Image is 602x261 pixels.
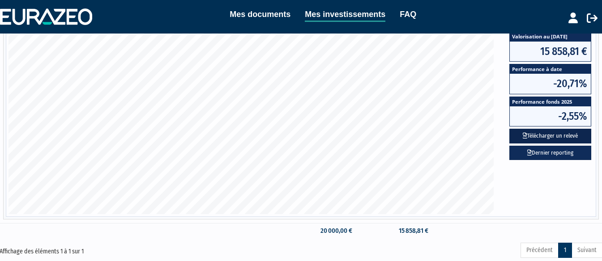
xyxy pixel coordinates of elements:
a: Mes investissements [305,8,385,22]
span: Performance fonds 2025 [510,97,591,106]
a: 1 [558,243,572,258]
span: 15 858,81 € [510,42,591,61]
a: FAQ [400,8,416,21]
td: 20 000,00 € [277,223,357,239]
span: -20,71% [510,74,591,93]
span: Performance à date [510,64,591,74]
td: 15 858,81 € [357,223,432,239]
a: Dernier reporting [509,146,591,160]
span: Valorisation au [DATE] [510,32,591,41]
a: Mes documents [230,8,290,21]
a: Précédent [521,243,559,258]
span: -2,55% [510,106,591,126]
button: Télécharger un relevé [509,129,591,143]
